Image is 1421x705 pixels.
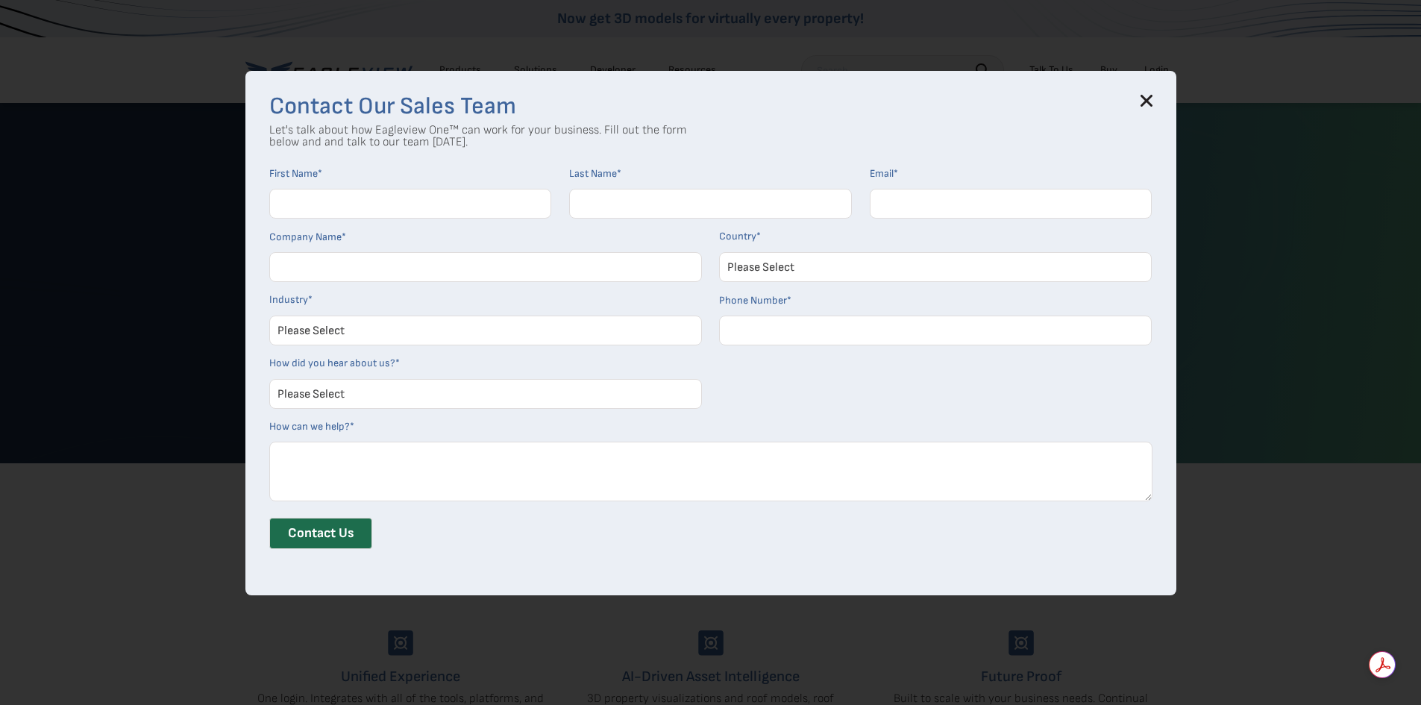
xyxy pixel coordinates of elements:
[719,294,787,307] span: Phone Number
[569,167,617,180] span: Last Name
[269,293,308,306] span: Industry
[269,95,1152,119] h3: Contact Our Sales Team
[870,167,894,180] span: Email
[269,518,372,549] input: Contact Us
[719,230,756,242] span: Country
[269,357,395,369] span: How did you hear about us?
[269,231,342,243] span: Company Name
[269,420,350,433] span: How can we help?
[269,167,318,180] span: First Name
[269,125,687,148] p: Let's talk about how Eagleview One™ can work for your business. Fill out the form below and and t...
